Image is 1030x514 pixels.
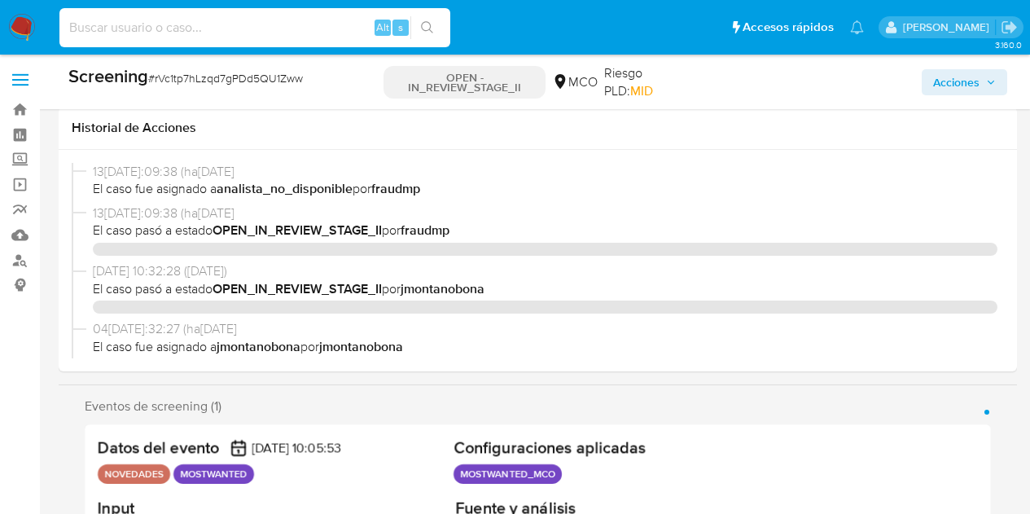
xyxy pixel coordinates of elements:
[68,63,148,89] b: Screening
[148,70,303,86] span: # rVc1tp7hLzqd7gPDd5QU1Zww
[59,17,450,38] input: Buscar usuario o caso...
[1001,19,1018,36] a: Salir
[743,19,834,36] span: Accesos rápidos
[933,69,980,95] span: Acciones
[922,69,1007,95] button: Acciones
[410,16,444,39] button: search-icon
[850,20,864,34] a: Notificaciones
[384,66,546,99] p: OPEN - IN_REVIEW_STAGE_II
[604,64,692,99] span: Riesgo PLD:
[398,20,403,35] span: s
[552,73,598,91] div: MCO
[903,20,995,35] p: marcela.perdomo@mercadolibre.com.co
[630,81,653,100] span: MID
[376,20,389,35] span: Alt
